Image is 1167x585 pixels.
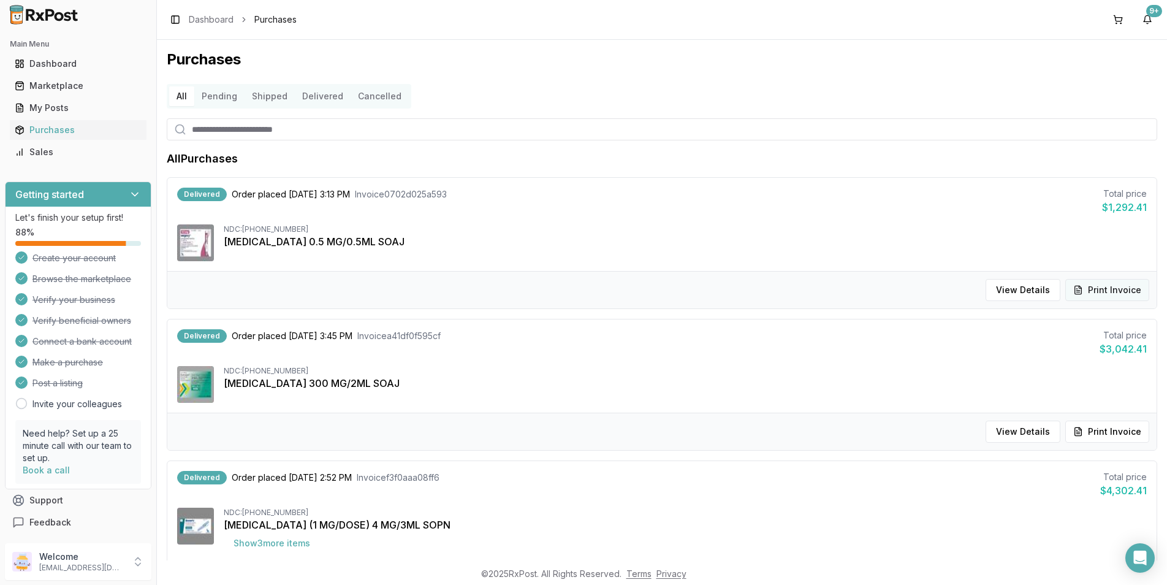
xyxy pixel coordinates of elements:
div: Total price [1100,329,1147,342]
a: Invite your colleagues [32,398,122,410]
img: Ozempic (1 MG/DOSE) 4 MG/3ML SOPN [177,508,214,545]
button: Delivered [295,86,351,106]
button: View Details [986,279,1060,301]
p: Let's finish your setup first! [15,212,141,224]
div: Open Intercom Messenger [1125,543,1155,573]
button: Feedback [5,511,151,533]
button: Pending [194,86,245,106]
div: Total price [1102,188,1147,200]
span: Post a listing [32,377,83,389]
button: Shipped [245,86,295,106]
p: Welcome [39,551,124,563]
span: Invoice 0702d025a593 [355,188,447,201]
button: Print Invoice [1065,421,1149,443]
button: Cancelled [351,86,409,106]
h1: All Purchases [167,150,238,167]
span: Purchases [254,13,297,26]
span: Verify your business [32,294,115,306]
span: Connect a bank account [32,335,132,348]
div: Purchases [15,124,142,136]
button: My Posts [5,98,151,118]
div: NDC: [PHONE_NUMBER] [224,508,1147,518]
span: Invoice a41df0f595cf [357,330,441,342]
p: Need help? Set up a 25 minute call with our team to set up. [23,427,134,464]
span: 88 % [15,226,34,239]
span: Make a purchase [32,356,103,369]
button: Dashboard [5,54,151,74]
a: Marketplace [10,75,146,97]
span: Browse the marketplace [32,273,131,285]
div: $4,302.41 [1100,483,1147,498]
h2: Main Menu [10,39,146,49]
nav: breadcrumb [189,13,297,26]
span: Order placed [DATE] 3:13 PM [232,188,350,201]
a: Terms [626,568,652,579]
div: [MEDICAL_DATA] 0.5 MG/0.5ML SOAJ [224,234,1147,249]
span: Order placed [DATE] 2:52 PM [232,472,352,484]
span: Invoice f3f0aaa08ff6 [357,472,439,484]
button: 9+ [1138,10,1157,29]
span: Verify beneficial owners [32,315,131,327]
a: Book a call [23,465,70,475]
div: Delivered [177,329,227,343]
img: RxPost Logo [5,5,83,25]
div: $3,042.41 [1100,342,1147,356]
img: Wegovy 0.5 MG/0.5ML SOAJ [177,224,214,261]
button: View Details [986,421,1060,443]
a: Purchases [10,119,146,141]
a: My Posts [10,97,146,119]
p: [EMAIL_ADDRESS][DOMAIN_NAME] [39,563,124,573]
div: [MEDICAL_DATA] 300 MG/2ML SOAJ [224,376,1147,391]
span: Create your account [32,252,116,264]
h3: Getting started [15,187,84,202]
div: My Posts [15,102,142,114]
div: 9+ [1146,5,1162,17]
button: Show3more items [224,532,320,554]
div: NDC: [PHONE_NUMBER] [224,366,1147,376]
div: Delivered [177,471,227,484]
a: Privacy [656,568,686,579]
div: $1,292.41 [1102,200,1147,215]
button: Support [5,489,151,511]
div: Delivered [177,188,227,201]
div: NDC: [PHONE_NUMBER] [224,224,1147,234]
a: Sales [10,141,146,163]
div: Total price [1100,471,1147,483]
a: Dashboard [189,13,234,26]
div: Sales [15,146,142,158]
img: User avatar [12,552,32,572]
button: Purchases [5,120,151,140]
button: Sales [5,142,151,162]
div: [MEDICAL_DATA] (1 MG/DOSE) 4 MG/3ML SOPN [224,518,1147,532]
img: Dupixent 300 MG/2ML SOAJ [177,366,214,403]
span: Feedback [29,516,71,529]
h1: Purchases [167,50,1157,69]
button: All [169,86,194,106]
div: Marketplace [15,80,142,92]
span: Order placed [DATE] 3:45 PM [232,330,352,342]
div: Dashboard [15,58,142,70]
a: Dashboard [10,53,146,75]
button: Print Invoice [1065,279,1149,301]
button: Marketplace [5,76,151,96]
